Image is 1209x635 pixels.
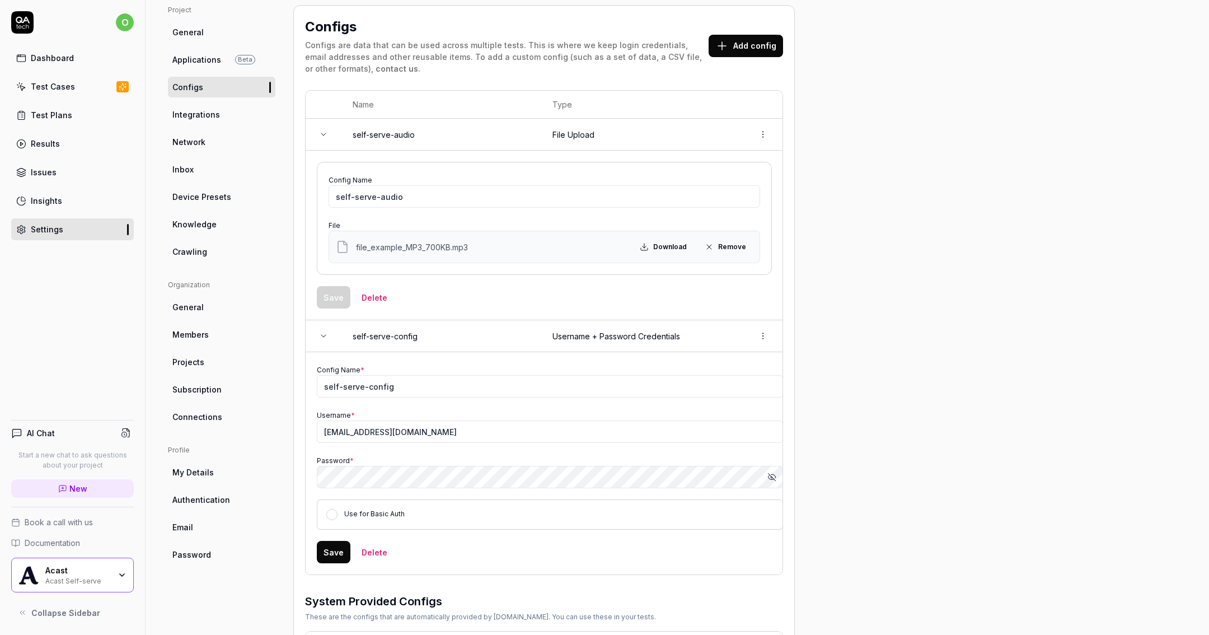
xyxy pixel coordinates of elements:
[168,544,275,565] a: Password
[11,558,134,592] button: Acast LogoAcastAcast Self-serve
[45,566,110,576] div: Acast
[11,450,134,470] p: Start a new chat to ask questions about your project
[541,320,743,352] td: Username + Password Credentials
[305,39,709,74] div: Configs are data that can be used across multiple tests. This is where we keep login credentials,...
[11,161,134,183] a: Issues
[116,11,134,34] button: o
[172,329,209,340] span: Members
[168,5,275,15] div: Project
[31,195,62,207] div: Insights
[709,35,783,57] button: Add config
[698,238,753,256] button: Remove file
[168,297,275,317] a: General
[355,286,394,309] button: Delete
[168,489,275,510] a: Authentication
[11,516,134,528] a: Book a call with us
[27,427,55,439] h4: AI Chat
[541,91,743,119] th: Type
[168,22,275,43] a: General
[31,607,100,619] span: Collapse Sidebar
[305,17,357,37] h2: Configs
[172,466,214,478] span: My Details
[168,104,275,125] a: Integrations
[11,47,134,69] a: Dashboard
[11,104,134,126] a: Test Plans
[168,517,275,538] a: Email
[168,407,275,427] a: Connections
[172,109,220,120] span: Integrations
[172,356,204,368] span: Projects
[11,76,134,97] a: Test Cases
[31,109,72,121] div: Test Plans
[168,186,275,207] a: Device Presets
[172,81,203,93] span: Configs
[172,411,222,423] span: Connections
[168,324,275,345] a: Members
[31,138,60,150] div: Results
[341,119,541,151] td: self-serve-audio
[172,301,204,313] span: General
[45,576,110,585] div: Acast Self-serve
[355,541,394,563] button: Delete
[376,64,418,73] a: contact us
[172,26,204,38] span: General
[341,91,541,119] th: Name
[172,54,221,66] span: Applications
[317,375,783,398] input: My Config
[329,185,760,208] input: My Config
[31,223,63,235] div: Settings
[172,549,211,561] span: Password
[31,81,75,92] div: Test Cases
[11,479,134,498] a: New
[317,456,354,465] label: Password
[168,159,275,180] a: Inbox
[168,352,275,372] a: Projects
[168,132,275,152] a: Network
[25,516,93,528] span: Book a call with us
[317,286,350,309] button: Save
[31,52,74,64] div: Dashboard
[116,13,134,31] span: o
[11,218,134,240] a: Settings
[25,537,80,549] span: Documentation
[172,494,230,506] span: Authentication
[172,384,222,395] span: Subscription
[305,612,656,622] div: These are the configs that are automatically provided by [DOMAIN_NAME]. You can use these in your...
[172,136,205,148] span: Network
[168,462,275,483] a: My Details
[168,445,275,455] div: Profile
[172,191,231,203] span: Device Presets
[329,176,372,184] label: Config Name
[172,164,194,175] span: Inbox
[305,593,656,610] h3: System Provided Configs
[31,166,57,178] div: Issues
[341,320,541,352] td: self-serve-config
[317,366,364,374] label: Config Name
[235,55,255,64] span: Beta
[11,537,134,549] a: Documentation
[11,133,134,155] a: Results
[329,221,340,230] label: File
[172,521,193,533] span: Email
[168,77,275,97] a: Configs
[11,190,134,212] a: Insights
[168,241,275,262] a: Crawling
[172,246,207,258] span: Crawling
[168,214,275,235] a: Knowledge
[168,379,275,400] a: Subscription
[18,565,39,585] img: Acast Logo
[317,411,355,419] label: Username
[344,510,405,518] label: Use for Basic Auth
[11,601,134,624] button: Collapse Sidebar
[633,238,693,256] button: Download file
[172,218,217,230] span: Knowledge
[317,541,350,563] button: Save
[541,119,743,151] td: File Upload
[356,241,468,253] span: file_example_MP3_700KB.mp3
[168,280,275,290] div: Organization
[168,49,275,70] a: ApplicationsBeta
[69,483,87,494] span: New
